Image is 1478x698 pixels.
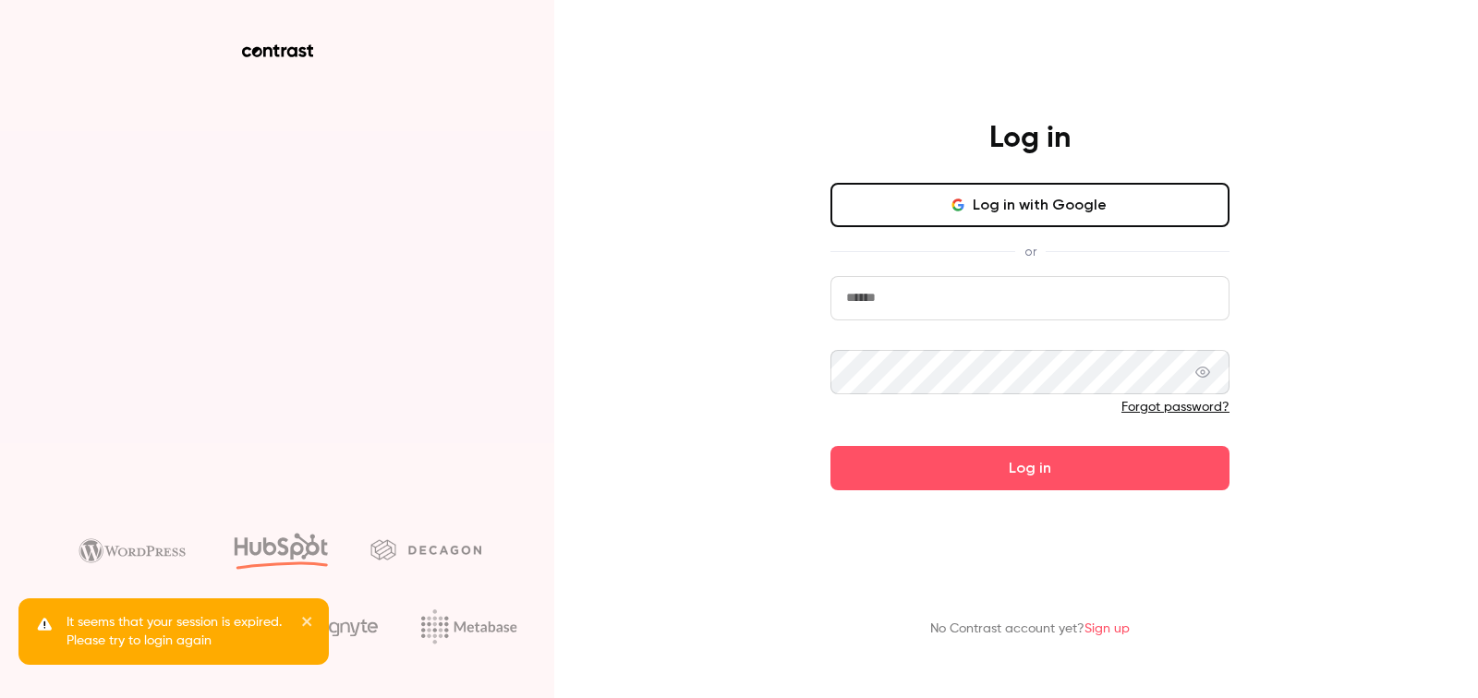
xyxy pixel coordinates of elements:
[989,120,1071,157] h4: Log in
[1121,401,1230,414] a: Forgot password?
[301,613,314,635] button: close
[930,620,1130,639] p: No Contrast account yet?
[370,539,481,560] img: decagon
[1015,242,1046,261] span: or
[830,446,1230,490] button: Log in
[830,183,1230,227] button: Log in with Google
[1084,622,1130,635] a: Sign up
[67,613,288,650] p: It seems that your session is expired. Please try to login again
